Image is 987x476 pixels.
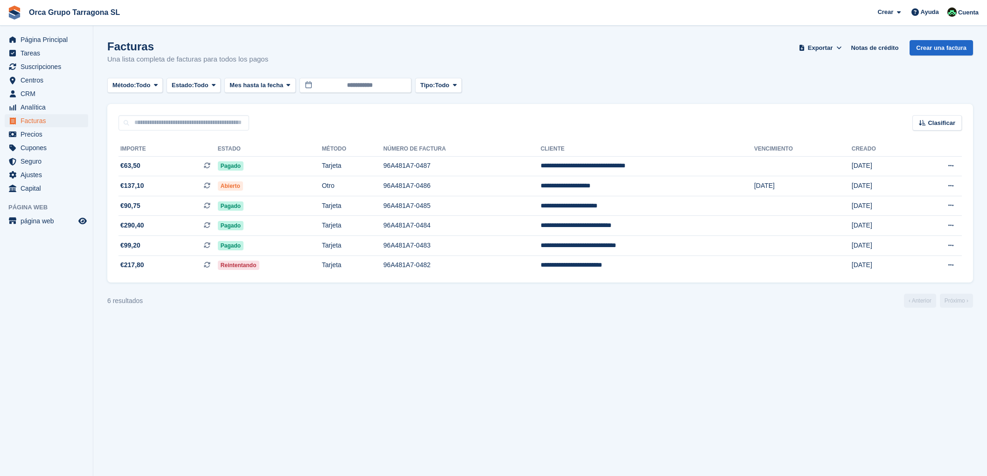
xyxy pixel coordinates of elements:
td: [DATE] [852,216,913,236]
th: Creado [852,142,913,157]
span: CRM [21,87,76,100]
button: Tipo: Todo [415,78,462,93]
a: menu [5,168,88,181]
span: €290,40 [120,221,144,230]
span: Centros [21,74,76,87]
span: Todo [194,81,209,90]
th: Método [322,142,383,157]
span: Ayuda [921,7,939,17]
td: 96A481A7-0484 [383,216,541,236]
span: Pagado [218,241,243,250]
span: Cupones [21,141,76,154]
td: [DATE] [754,176,852,196]
a: Anterior [904,294,936,308]
button: Método: Todo [107,78,163,93]
td: Tarjeta [322,216,383,236]
a: Próximo [940,294,973,308]
td: [DATE] [852,176,913,196]
span: Capital [21,182,76,195]
th: Número de factura [383,142,541,157]
span: Reintentando [218,261,259,270]
td: [DATE] [852,196,913,216]
span: Seguro [21,155,76,168]
td: Tarjeta [322,236,383,256]
td: [DATE] [852,156,913,176]
th: Vencimiento [754,142,852,157]
a: menu [5,182,88,195]
a: menu [5,47,88,60]
td: Tarjeta [322,196,383,216]
td: [DATE] [852,255,913,275]
span: Abierto [218,181,243,191]
th: Estado [218,142,322,157]
span: Mes hasta la fecha [229,81,283,90]
span: Crear [877,7,893,17]
span: €217,80 [120,260,144,270]
th: Importe [118,142,218,157]
span: Pagado [218,161,243,171]
img: Tania [947,7,957,17]
a: menu [5,128,88,141]
span: Tareas [21,47,76,60]
a: Vista previa de la tienda [77,215,88,227]
span: Todo [435,81,450,90]
span: Tipo: [420,81,435,90]
td: Otro [322,176,383,196]
th: Cliente [541,142,754,157]
span: Todo [136,81,151,90]
span: Suscripciones [21,60,76,73]
span: Clasificar [928,118,955,128]
td: Tarjeta [322,255,383,275]
a: Notas de crédito [847,40,902,55]
span: €63,50 [120,161,140,171]
span: Precios [21,128,76,141]
td: 96A481A7-0482 [383,255,541,275]
span: €90,75 [120,201,140,211]
a: menu [5,87,88,100]
a: menu [5,155,88,168]
a: menu [5,60,88,73]
td: Tarjeta [322,156,383,176]
nav: Page [902,294,975,308]
td: 96A481A7-0487 [383,156,541,176]
p: Una lista completa de facturas para todos los pagos [107,54,268,65]
div: 6 resultados [107,296,143,306]
h1: Facturas [107,40,268,53]
span: Ajustes [21,168,76,181]
span: Analítica [21,101,76,114]
a: menu [5,101,88,114]
a: menú [5,214,88,228]
a: menu [5,33,88,46]
span: Página Principal [21,33,76,46]
span: Cuenta [958,8,979,17]
span: Página web [8,203,93,212]
button: Estado: Todo [167,78,221,93]
td: 96A481A7-0486 [383,176,541,196]
span: €99,20 [120,241,140,250]
span: Pagado [218,201,243,211]
button: Exportar [797,40,844,55]
img: stora-icon-8386f47178a22dfd0bd8f6a31ec36ba5ce8667c1dd55bd0f319d3a0aa187defe.svg [7,6,21,20]
span: Método: [112,81,136,90]
td: 96A481A7-0483 [383,236,541,256]
span: Pagado [218,221,243,230]
a: Crear una factura [910,40,973,55]
span: Estado: [172,81,194,90]
a: menu [5,114,88,127]
a: menu [5,141,88,154]
span: Facturas [21,114,76,127]
button: Mes hasta la fecha [224,78,296,93]
span: Exportar [808,43,833,53]
span: €137,10 [120,181,144,191]
span: página web [21,214,76,228]
a: menu [5,74,88,87]
td: [DATE] [852,236,913,256]
a: Orca Grupo Tarragona SL [25,5,124,20]
td: 96A481A7-0485 [383,196,541,216]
